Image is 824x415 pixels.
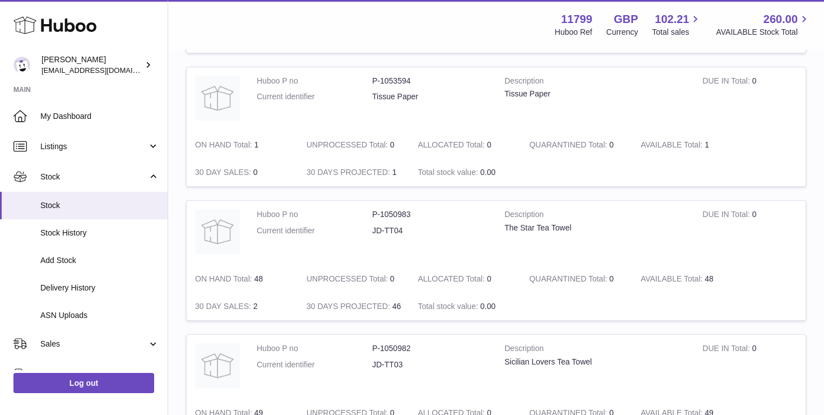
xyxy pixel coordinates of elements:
[418,274,487,286] strong: ALLOCATED Total
[298,293,410,320] td: 46
[195,140,254,152] strong: ON HAND Total
[694,335,806,399] td: 0
[307,302,392,313] strong: 30 DAYS PROJECTED
[257,225,372,236] dt: Current identifier
[41,54,142,76] div: [PERSON_NAME]
[641,274,705,286] strong: AVAILABLE Total
[298,265,410,293] td: 0
[418,140,487,152] strong: ALLOCATED Total
[13,373,154,393] a: Log out
[40,111,159,122] span: My Dashboard
[257,91,372,102] dt: Current identifier
[187,265,298,293] td: 48
[307,168,392,179] strong: 30 DAYS PROJECTED
[40,369,147,380] span: Orders
[504,357,686,367] div: Sicilian Lovers Tea Towel
[257,209,372,220] dt: Huboo P no
[504,209,686,223] strong: Description
[257,76,372,86] dt: Huboo P no
[480,168,496,177] span: 0.00
[40,339,147,349] span: Sales
[702,76,752,88] strong: DUE IN Total
[195,343,240,388] img: product image
[40,255,159,266] span: Add Stock
[702,210,752,222] strong: DUE IN Total
[41,66,165,75] span: [EMAIL_ADDRESS][DOMAIN_NAME]
[40,141,147,152] span: Listings
[561,12,592,27] strong: 11799
[504,89,686,99] div: Tissue Paper
[609,140,614,149] span: 0
[13,57,30,73] img: dionas@maisonflaneur.com
[652,27,702,38] span: Total sales
[614,12,638,27] strong: GBP
[307,274,390,286] strong: UNPROCESSED Total
[40,200,159,211] span: Stock
[40,283,159,293] span: Delivery History
[716,12,811,38] a: 260.00 AVAILABLE Stock Total
[652,12,702,38] a: 102.21 Total sales
[307,140,390,152] strong: UNPROCESSED Total
[409,131,521,159] td: 0
[372,225,488,236] dd: JD-TT04
[195,76,240,121] img: product image
[257,343,372,354] dt: Huboo P no
[372,343,488,354] dd: P-1050982
[555,27,592,38] div: Huboo Ref
[694,67,806,132] td: 0
[504,343,686,357] strong: Description
[40,172,147,182] span: Stock
[40,310,159,321] span: ASN Uploads
[298,131,410,159] td: 0
[418,168,480,179] strong: Total stock value
[187,131,298,159] td: 1
[504,76,686,89] strong: Description
[504,223,686,233] div: The Star Tea Towel
[655,12,689,27] span: 102.21
[40,228,159,238] span: Stock History
[607,27,638,38] div: Currency
[187,293,298,320] td: 2
[257,359,372,370] dt: Current identifier
[372,91,488,102] dd: Tissue Paper
[195,168,253,179] strong: 30 DAY SALES
[529,274,609,286] strong: QUARANTINED Total
[409,265,521,293] td: 0
[641,140,705,152] strong: AVAILABLE Total
[298,159,410,186] td: 1
[195,209,240,254] img: product image
[480,302,496,311] span: 0.00
[372,76,488,86] dd: P-1053594
[195,302,253,313] strong: 30 DAY SALES
[702,344,752,356] strong: DUE IN Total
[418,302,480,313] strong: Total stock value
[187,159,298,186] td: 0
[763,12,798,27] span: 260.00
[716,27,811,38] span: AVAILABLE Stock Total
[195,274,254,286] strong: ON HAND Total
[609,274,614,283] span: 0
[372,209,488,220] dd: P-1050983
[529,140,609,152] strong: QUARANTINED Total
[632,265,744,293] td: 48
[632,131,744,159] td: 1
[372,359,488,370] dd: JD-TT03
[694,201,806,265] td: 0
